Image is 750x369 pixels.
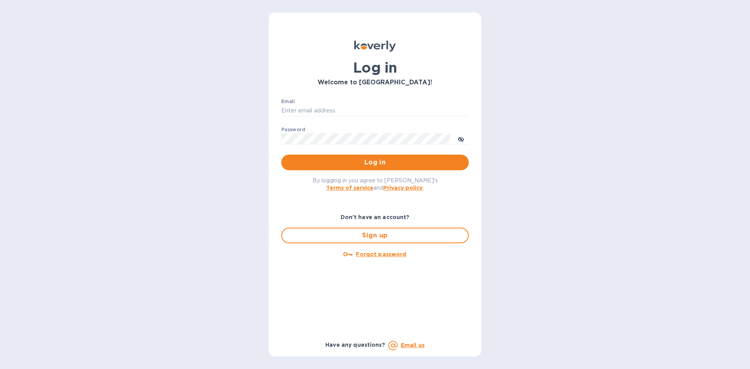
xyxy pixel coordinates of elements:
[281,79,469,86] h3: Welcome to [GEOGRAPHIC_DATA]!
[281,127,305,132] label: Password
[312,177,438,191] span: By logging in you agree to [PERSON_NAME]'s and .
[281,59,469,76] h1: Log in
[281,105,469,117] input: Enter email address
[281,155,469,170] button: Log in
[356,251,406,257] u: Forgot password
[281,228,469,243] button: Sign up
[354,41,396,52] img: Koverly
[401,342,425,348] a: Email us
[287,158,462,167] span: Log in
[288,231,462,240] span: Sign up
[325,342,385,348] b: Have any questions?
[341,214,410,220] b: Don't have an account?
[326,185,373,191] a: Terms of service
[281,99,295,104] label: Email
[383,185,423,191] a: Privacy policy
[453,131,469,146] button: toggle password visibility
